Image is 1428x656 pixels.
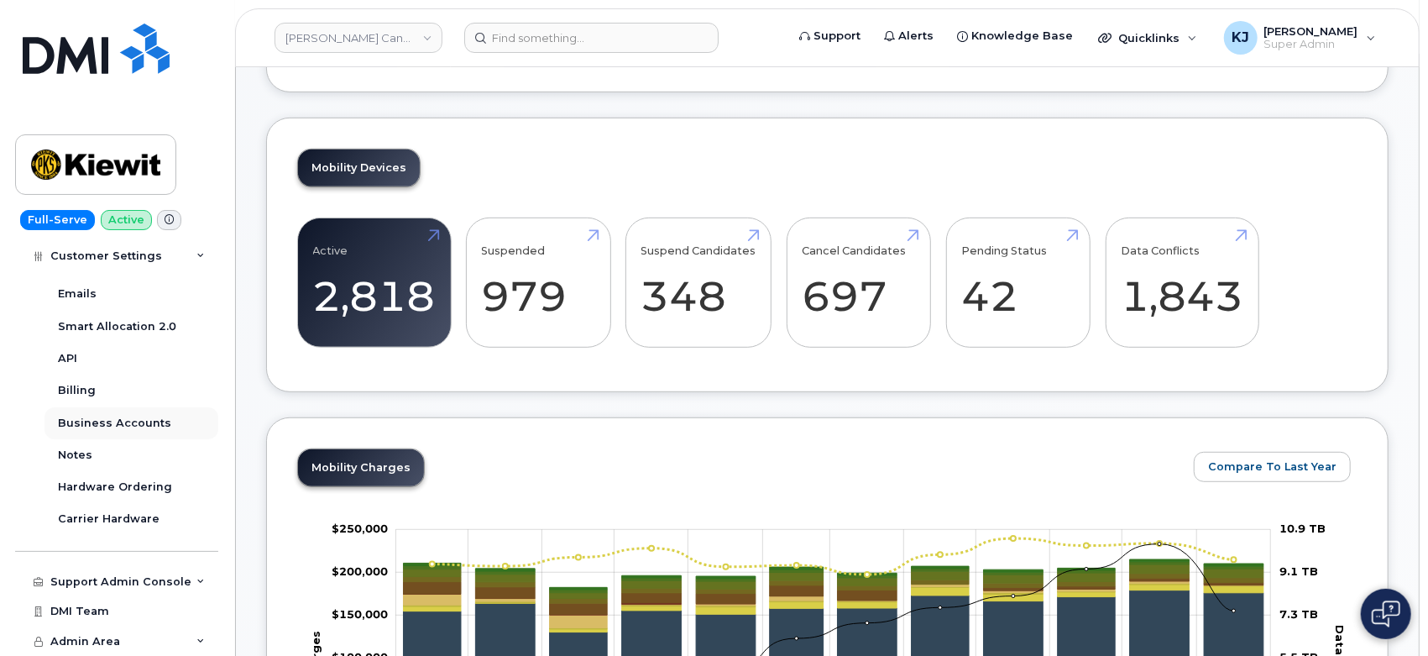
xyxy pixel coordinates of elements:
a: Mobility Devices [298,150,420,186]
span: Support [813,28,860,45]
a: Kiewit Canada Inc [275,23,442,53]
tspan: 10.9 TB [1279,522,1326,536]
tspan: $150,000 [332,608,388,622]
a: Suspend Candidates 348 [641,228,756,338]
g: Cancellation [403,581,1263,628]
g: Data [403,584,1263,629]
tspan: $250,000 [332,522,388,536]
tspan: $200,000 [332,565,388,579]
span: KJ [1232,28,1249,48]
div: Kobe Justice [1212,21,1388,55]
a: Active 2,818 [313,228,436,338]
g: $0 [332,522,388,536]
g: Roaming [403,585,1263,632]
a: Pending Status 42 [961,228,1075,338]
span: [PERSON_NAME] [1264,24,1358,38]
tspan: 7.3 TB [1279,608,1318,622]
a: Cancel Candidates 697 [802,228,915,338]
span: Compare To Last Year [1208,459,1336,475]
a: Knowledge Base [945,19,1085,53]
g: $0 [332,608,388,622]
button: Compare To Last Year [1194,452,1351,482]
a: Mobility Charges [298,449,424,486]
span: Super Admin [1264,38,1358,51]
g: $0 [332,565,388,579]
span: Alerts [898,28,934,45]
input: Find something... [464,23,719,53]
a: Alerts [872,19,945,53]
span: Quicklinks [1118,31,1180,45]
tspan: 9.1 TB [1279,565,1318,579]
a: Support [787,19,872,53]
a: Suspended 979 [482,228,595,338]
div: Quicklinks [1086,21,1209,55]
img: Open chat [1372,601,1400,627]
a: Data Conflicts 1,843 [1121,228,1243,338]
span: Knowledge Base [971,28,1073,45]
